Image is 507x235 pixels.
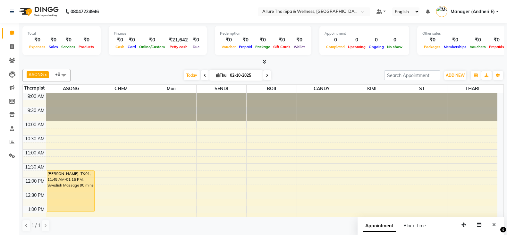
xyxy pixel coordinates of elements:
[292,36,306,44] div: ₹0
[114,36,126,44] div: ₹0
[190,36,202,44] div: ₹0
[31,222,40,229] span: 1 / 1
[24,150,46,156] div: 11:00 AM
[487,36,506,44] div: ₹0
[138,45,166,49] span: Online/Custom
[191,45,201,49] span: Due
[468,45,487,49] span: Vouchers
[220,45,237,49] span: Voucher
[23,85,46,91] div: Therapist
[28,45,47,49] span: Expenses
[228,71,260,80] input: 2025-10-02
[197,85,246,93] span: SENDI
[26,93,46,100] div: 9:00 AM
[451,8,495,15] span: Manager (Andheri E)
[28,31,96,36] div: Total
[468,36,487,44] div: ₹0
[325,36,346,44] div: 0
[272,45,292,49] span: Gift Cards
[96,85,146,93] span: CHEM
[24,121,46,128] div: 10:00 AM
[247,85,296,93] span: BOII
[60,36,77,44] div: ₹0
[346,45,367,49] span: Upcoming
[254,36,272,44] div: ₹0
[384,70,440,80] input: Search Appointment
[126,45,138,49] span: Card
[146,85,196,93] span: Moii
[237,45,254,49] span: Prepaid
[16,3,60,21] img: logo
[24,164,46,170] div: 11:30 AM
[325,31,404,36] div: Appointment
[347,85,397,93] span: KIMI
[272,36,292,44] div: ₹0
[26,107,46,114] div: 9:30 AM
[184,70,200,80] span: Today
[29,72,44,77] span: ASONG
[403,223,426,229] span: Block Time
[77,45,96,49] span: Products
[46,85,96,93] span: ASONG
[24,192,46,199] div: 12:30 PM
[363,220,396,232] span: Appointment
[385,36,404,44] div: 0
[297,85,347,93] span: CANDY
[220,36,237,44] div: ₹0
[220,31,306,36] div: Redemption
[114,45,126,49] span: Cash
[166,36,190,44] div: ₹21,642
[367,36,385,44] div: 0
[489,220,499,230] button: Close
[168,45,189,49] span: Petty cash
[422,36,442,44] div: ₹0
[27,206,46,213] div: 1:00 PM
[28,36,47,44] div: ₹0
[442,45,468,49] span: Memberships
[346,36,367,44] div: 0
[126,36,138,44] div: ₹0
[442,36,468,44] div: ₹0
[114,31,202,36] div: Finance
[422,45,442,49] span: Packages
[397,85,447,93] span: ST
[55,72,65,77] span: +8
[24,135,46,142] div: 10:30 AM
[44,72,47,77] a: x
[447,85,497,93] span: THARI
[367,45,385,49] span: Ongoing
[138,36,166,44] div: ₹0
[254,45,272,49] span: Package
[47,45,60,49] span: Sales
[71,3,99,21] b: 08047224946
[60,45,77,49] span: Services
[47,36,60,44] div: ₹0
[444,71,466,80] button: ADD NEW
[385,45,404,49] span: No show
[487,45,506,49] span: Prepaids
[325,45,346,49] span: Completed
[24,178,46,185] div: 12:00 PM
[446,73,465,78] span: ADD NEW
[47,170,95,212] div: [PERSON_NAME], TK01, 11:45 AM-01:15 PM, Swedish Massage 90 mins
[215,73,228,78] span: Thu
[237,36,254,44] div: ₹0
[436,6,447,17] img: Manager (Andheri E)
[77,36,96,44] div: ₹0
[292,45,306,49] span: Wallet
